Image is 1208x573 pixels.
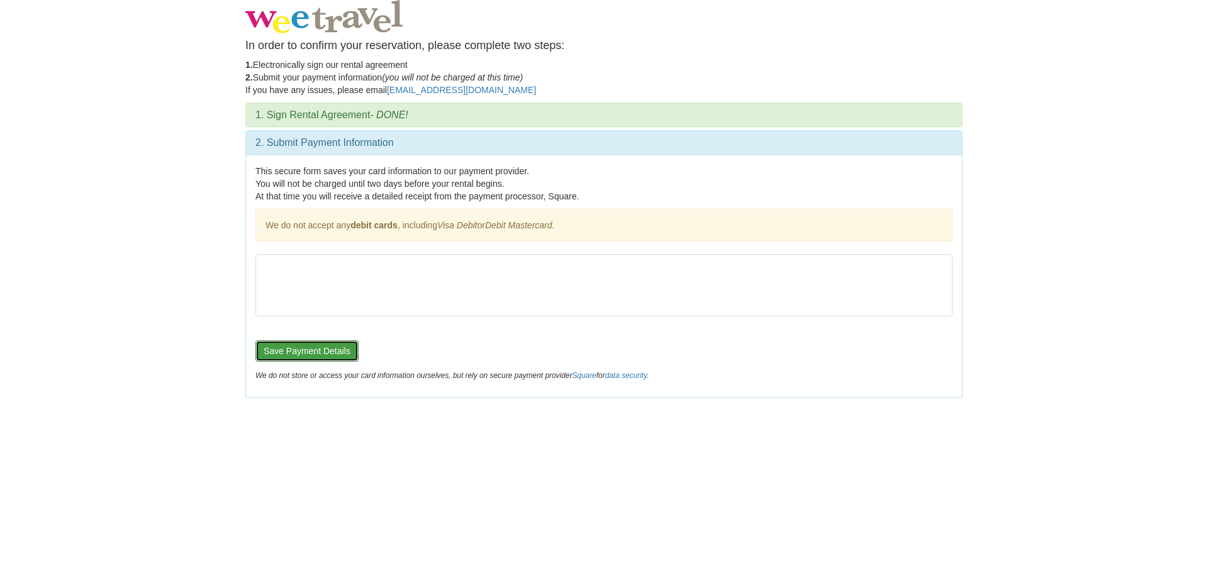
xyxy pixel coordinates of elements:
strong: 2. [245,72,253,82]
a: data security [605,371,647,380]
h4: In order to confirm your reservation, please complete two steps: [245,40,963,52]
em: Debit Mastercard [485,220,552,230]
p: Electronically sign our rental agreement Submit your payment information If you have any issues, ... [245,58,963,96]
em: Visa Debit [437,220,478,230]
em: We do not store or access your card information ourselves, but rely on secure payment provider for . [255,371,649,380]
h3: 1. Sign Rental Agreement [255,109,953,121]
h3: 2. Submit Payment Information [255,137,953,148]
strong: debit cards [350,220,398,230]
a: [EMAIL_ADDRESS][DOMAIN_NAME] [387,85,536,95]
a: Square [572,371,596,380]
button: Save Payment Details [255,340,359,362]
em: - DONE! [370,109,408,120]
div: We do not accept any , including or . [255,209,953,242]
iframe: Secure card form [256,255,952,316]
strong: 1. [245,60,253,70]
em: (you will not be charged at this time) [382,72,523,82]
p: This secure form saves your card information to our payment provider. You will not be charged unt... [255,165,953,203]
